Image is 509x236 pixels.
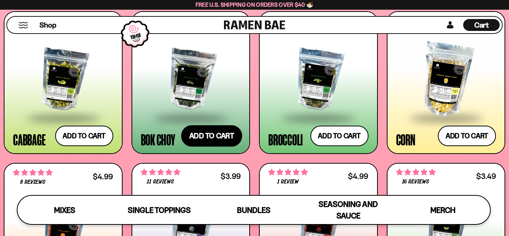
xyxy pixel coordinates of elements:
span: Seasoning and Sauce [319,199,378,220]
div: Broccoli [268,133,303,146]
div: Bok Choy [141,133,175,146]
span: Mixes [54,205,75,215]
div: Corn [396,133,415,146]
span: Single Toppings [128,205,191,215]
a: Single Toppings [112,196,207,224]
a: Merch [395,196,490,224]
a: Bundles [206,196,301,224]
button: Add to cart [181,125,242,147]
span: Free U.S. Shipping on Orders over $40 🍜 [196,1,314,8]
div: $4.99 [93,173,113,180]
div: $3.99 [221,173,241,180]
span: Shop [39,20,56,30]
span: 16 reviews [402,179,429,185]
div: Cabbage [13,133,45,146]
span: 8 reviews [20,179,45,185]
span: Cart [474,21,489,29]
span: 4.82 stars [141,167,180,177]
button: Add to cart [438,126,496,146]
span: 4.88 stars [396,167,436,177]
a: 4.83 stars 18 reviews $5.49 Bok Choy Add to cart [132,11,250,154]
a: Mixes [18,196,112,224]
span: Merch [430,205,455,215]
span: 1 review [277,179,299,185]
a: 4.91 stars 75 reviews $7.49 Corn Add to cart [387,11,506,154]
span: 4.75 stars [13,168,53,177]
a: 4.82 stars 11 reviews $5.49 Cabbage Add to cart [4,11,123,154]
div: $3.49 [476,173,496,180]
button: Add to cart [55,126,113,146]
span: 5.00 stars [268,167,308,177]
span: 11 reviews [147,179,174,185]
div: $4.99 [348,173,368,180]
a: Seasoning and Sauce [301,196,396,224]
button: Mobile Menu Trigger [18,22,28,28]
span: Bundles [237,205,271,215]
div: Cart [463,17,500,33]
a: 4.75 stars 8 reviews $5.49 Broccoli Add to cart [259,11,378,154]
a: Shop [39,19,56,31]
button: Add to cart [310,126,369,146]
